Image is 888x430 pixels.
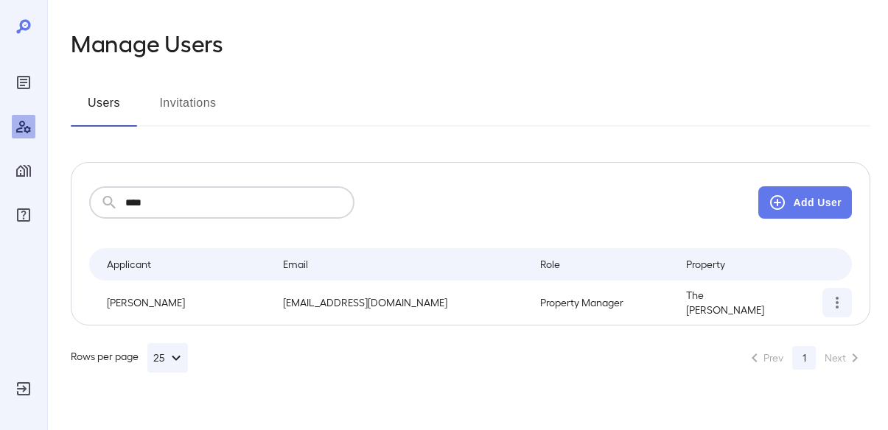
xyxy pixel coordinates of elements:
[792,346,816,370] button: page 1
[12,159,35,183] div: Manage Properties
[71,29,223,56] h2: Manage Users
[12,203,35,227] div: FAQ
[147,343,188,373] button: 25
[271,248,528,281] th: Email
[155,91,221,127] button: Invitations
[71,91,137,127] button: Users
[71,343,188,373] div: Rows per page
[12,377,35,401] div: Log Out
[739,346,870,370] nav: pagination navigation
[107,295,259,310] p: [PERSON_NAME]
[12,71,35,94] div: Reports
[528,248,674,281] th: Role
[283,295,517,310] p: [EMAIL_ADDRESS][DOMAIN_NAME]
[89,248,271,281] th: Applicant
[758,186,852,219] button: Add User
[540,295,662,310] p: Property Manager
[89,248,852,325] table: simple table
[12,115,35,138] div: Manage Users
[674,248,796,281] th: Property
[686,288,784,317] p: The [PERSON_NAME]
